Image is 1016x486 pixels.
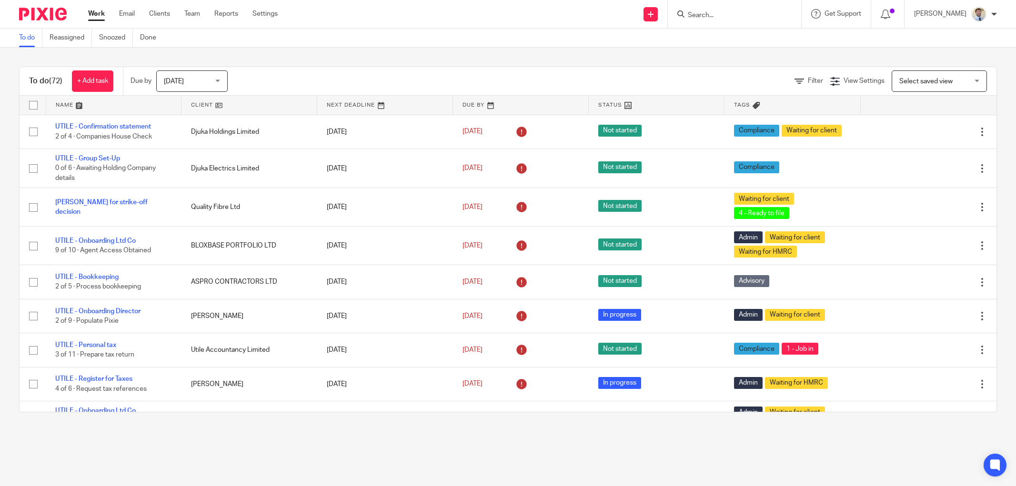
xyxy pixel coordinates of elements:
[765,309,825,321] span: Waiting for client
[463,242,483,249] span: [DATE]
[55,165,156,182] span: 0 of 6 · Awaiting Holding Company details
[252,9,278,19] a: Settings
[317,188,453,227] td: [DATE]
[55,274,119,280] a: UTILE - Bookkeeping
[463,165,483,171] span: [DATE]
[55,155,120,162] a: UTILE - Group Set-Up
[765,377,828,389] span: Waiting for HMRC
[55,317,119,324] span: 2 of 9 · Populate Pixie
[317,401,453,440] td: [DATE]
[181,265,317,299] td: ASPRO CONTRACTORS LTD
[140,29,163,47] a: Done
[317,333,453,367] td: [DATE]
[19,29,42,47] a: To do
[55,308,141,315] a: UTILE - Onboarding Director
[55,407,136,414] a: UTILE - Onboarding Ltd Co
[72,70,113,92] a: + Add task
[55,123,151,130] a: UTILE - Confirmation statement
[317,115,453,149] td: [DATE]
[181,367,317,401] td: [PERSON_NAME]
[55,386,147,392] span: 4 of 6 · Request tax references
[463,204,483,210] span: [DATE]
[214,9,238,19] a: Reports
[808,78,823,84] span: Filter
[463,381,483,387] span: [DATE]
[463,278,483,285] span: [DATE]
[463,129,483,135] span: [DATE]
[164,78,184,85] span: [DATE]
[317,299,453,333] td: [DATE]
[181,188,317,227] td: Quality Fibre Ltd
[119,9,135,19] a: Email
[181,401,317,440] td: AJP Transport Limited
[734,161,779,173] span: Compliance
[317,149,453,188] td: [DATE]
[149,9,170,19] a: Clients
[598,275,642,287] span: Not started
[598,238,642,250] span: Not started
[181,149,317,188] td: Djuka Electrics Limited
[734,102,750,108] span: Tags
[734,125,779,137] span: Compliance
[463,313,483,319] span: [DATE]
[55,342,116,348] a: UTILE - Personal tax
[734,246,797,258] span: Waiting for HMRC
[184,9,200,19] a: Team
[55,376,132,382] a: UTILE - Register for Taxes
[99,29,133,47] a: Snoozed
[463,347,483,353] span: [DATE]
[734,207,789,219] span: 4 - Ready to file
[181,227,317,265] td: BLOXBASE PORTFOLIO LTD
[687,11,773,20] input: Search
[734,231,763,243] span: Admin
[55,284,141,290] span: 2 of 5 · Process bookkeeping
[19,8,67,20] img: Pixie
[317,227,453,265] td: [DATE]
[55,199,148,215] a: [PERSON_NAME] for strike-off decision
[88,9,105,19] a: Work
[734,193,794,205] span: Waiting for client
[317,367,453,401] td: [DATE]
[914,9,966,19] p: [PERSON_NAME]
[29,76,62,86] h1: To do
[55,238,136,244] a: UTILE - Onboarding Ltd Co
[765,407,825,418] span: Waiting for client
[782,125,842,137] span: Waiting for client
[765,231,825,243] span: Waiting for client
[50,29,92,47] a: Reassigned
[317,265,453,299] td: [DATE]
[181,115,317,149] td: Djuka Holdings Limited
[598,309,641,321] span: In progress
[598,377,641,389] span: In progress
[49,77,62,85] span: (72)
[734,275,769,287] span: Advisory
[598,343,642,355] span: Not started
[181,333,317,367] td: Utile Accountancy Limited
[598,161,642,173] span: Not started
[782,343,818,355] span: 1 - Job in
[734,343,779,355] span: Compliance
[131,76,151,86] p: Due by
[598,200,642,212] span: Not started
[734,377,763,389] span: Admin
[825,10,861,17] span: Get Support
[55,248,151,254] span: 9 of 10 · Agent Access Obtained
[181,299,317,333] td: [PERSON_NAME]
[598,125,642,137] span: Not started
[899,78,953,85] span: Select saved view
[55,352,134,358] span: 3 of 11 · Prepare tax return
[844,78,885,84] span: View Settings
[55,133,152,140] span: 2 of 4 · Companies House Check
[734,309,763,321] span: Admin
[971,7,986,22] img: 1693835698283.jfif
[734,407,763,418] span: Admin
